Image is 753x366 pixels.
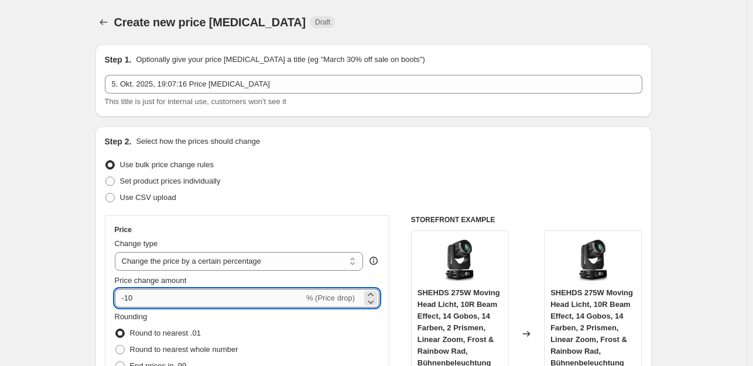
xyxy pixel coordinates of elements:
p: Select how the prices should change [136,136,260,147]
h2: Step 1. [105,54,132,65]
span: Use bulk price change rules [120,160,214,169]
h3: Price [115,225,132,234]
p: Optionally give your price [MEDICAL_DATA] a title (eg "March 30% off sale on boots") [136,54,425,65]
h2: Step 2. [105,136,132,147]
input: 30% off holiday sale [105,75,642,94]
span: Round to nearest whole number [130,345,238,354]
span: Rounding [115,312,148,321]
h6: STOREFRONT EXAMPLE [411,215,642,225]
img: 61CQOuCOMCL_80x.jpg [436,237,483,284]
span: Round to nearest .01 [130,329,201,337]
span: Create new price [MEDICAL_DATA] [114,16,306,29]
div: help [368,255,379,267]
input: -15 [115,289,304,308]
span: Price change amount [115,276,187,285]
span: Set product prices individually [120,177,221,185]
span: Draft [315,18,330,27]
img: 61CQOuCOMCL_80x.jpg [570,237,617,284]
span: This title is just for internal use, customers won't see it [105,97,286,106]
button: Price change jobs [95,14,112,30]
span: % (Price drop) [306,294,355,302]
span: Change type [115,239,158,248]
span: Use CSV upload [120,193,176,202]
